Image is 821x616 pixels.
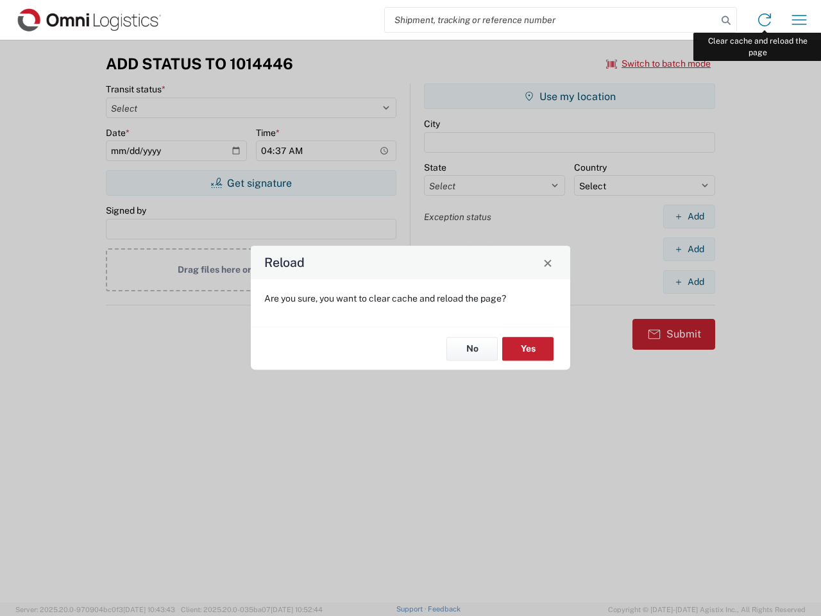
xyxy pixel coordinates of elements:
input: Shipment, tracking or reference number [385,8,717,32]
button: Close [539,253,557,271]
p: Are you sure, you want to clear cache and reload the page? [264,293,557,304]
h4: Reload [264,253,305,272]
button: Yes [502,337,554,361]
button: No [446,337,498,361]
